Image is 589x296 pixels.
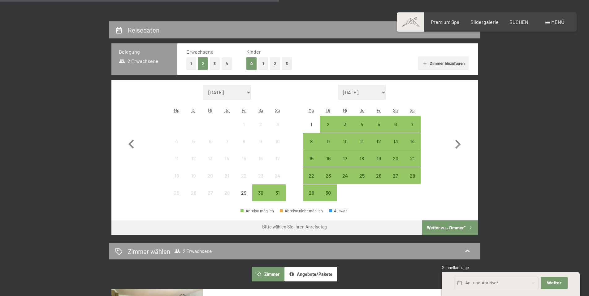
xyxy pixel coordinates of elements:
div: Anreise möglich [370,167,387,184]
div: 7 [219,139,235,154]
div: 30 [253,190,268,206]
abbr: Samstag [258,108,263,113]
div: Fri Sep 26 2025 [370,167,387,184]
div: 30 [321,190,336,206]
div: Anreise möglich [404,167,421,184]
h2: Zimmer wählen [128,247,170,256]
div: Mon Aug 25 2025 [168,184,185,201]
div: 19 [186,173,201,189]
div: 12 [371,139,386,154]
div: Anreise möglich [387,116,404,133]
div: Tue Sep 16 2025 [320,150,337,167]
div: Thu Aug 14 2025 [219,150,236,167]
div: Anreise möglich [303,133,320,150]
div: Tue Sep 09 2025 [320,133,337,150]
div: Bitte wählen Sie Ihren Anreisetag [262,224,327,230]
div: 18 [169,173,184,189]
a: Bildergalerie [470,19,499,25]
div: 3 [270,122,285,137]
div: Sat Aug 09 2025 [252,133,269,150]
div: Sat Aug 16 2025 [252,150,269,167]
span: Erwachsene [186,49,214,55]
div: Anreise nicht möglich [168,133,185,150]
span: 2 Erwachsene [119,58,159,64]
div: 14 [219,156,235,171]
div: 23 [253,173,268,189]
div: 25 [354,173,370,189]
div: Anreise möglich [337,150,353,167]
div: Mon Sep 22 2025 [303,167,320,184]
div: Tue Sep 02 2025 [320,116,337,133]
div: Wed Aug 06 2025 [202,133,219,150]
abbr: Donnerstag [224,108,230,113]
h3: Belegung [119,48,170,55]
div: Anreise nicht möglich [269,116,286,133]
span: Weiter [547,280,561,286]
div: 4 [354,122,370,137]
div: 26 [371,173,386,189]
div: Abreise nicht möglich [280,209,323,213]
div: Anreise möglich [320,184,337,201]
div: 31 [270,190,285,206]
div: Anreise nicht möglich [219,167,236,184]
div: Fri Sep 12 2025 [370,133,387,150]
div: Fri Sep 05 2025 [370,116,387,133]
abbr: Freitag [242,108,246,113]
div: 6 [202,139,218,154]
div: Anreise möglich [337,116,353,133]
div: Anreise nicht möglich [202,184,219,201]
div: Tue Aug 26 2025 [185,184,202,201]
button: 4 [222,57,232,70]
div: 27 [388,173,403,189]
div: 4 [169,139,184,154]
div: 10 [337,139,353,154]
div: 28 [219,190,235,206]
div: Sat Sep 20 2025 [387,150,404,167]
div: Anreise möglich [370,116,387,133]
div: 5 [186,139,201,154]
div: Anreise möglich [353,150,370,167]
abbr: Montag [309,108,314,113]
div: Anreise nicht möglich [252,150,269,167]
div: Mon Sep 01 2025 [303,116,320,133]
div: Wed Sep 03 2025 [337,116,353,133]
abbr: Mittwoch [208,108,212,113]
div: Tue Aug 05 2025 [185,133,202,150]
div: 16 [253,156,268,171]
button: 2 [198,57,208,70]
div: Anreise nicht möglich [236,184,252,201]
div: Anreise möglich [353,116,370,133]
div: Anreise möglich [252,184,269,201]
div: Thu Sep 04 2025 [353,116,370,133]
div: 7 [405,122,420,137]
div: 2 [253,122,268,137]
button: 2 [270,57,280,70]
div: Anreise nicht möglich [168,150,185,167]
div: 11 [169,156,184,171]
div: Anreise möglich [320,167,337,184]
button: 3 [210,57,220,70]
div: 6 [388,122,403,137]
div: Anreise nicht möglich [303,116,320,133]
div: Anreise möglich [404,116,421,133]
span: Kinder [246,49,261,55]
div: 5 [371,122,386,137]
div: Anreise nicht möglich [269,133,286,150]
h2: Reisedaten [128,26,159,34]
div: Tue Aug 12 2025 [185,150,202,167]
div: Thu Sep 18 2025 [353,150,370,167]
div: Anreise möglich [387,133,404,150]
span: 2 Erwachsene [174,248,212,254]
div: Anreise möglich [240,209,274,213]
div: Sun Sep 14 2025 [404,133,421,150]
div: Anreise nicht möglich [168,167,185,184]
div: Anreise nicht möglich [185,150,202,167]
button: 1 [258,57,268,70]
div: Anreise möglich [387,167,404,184]
div: Sun Sep 21 2025 [404,150,421,167]
div: Sun Sep 07 2025 [404,116,421,133]
div: Anreise nicht möglich [202,167,219,184]
abbr: Freitag [377,108,381,113]
div: Anreise nicht möglich [219,133,236,150]
div: Anreise möglich [320,150,337,167]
